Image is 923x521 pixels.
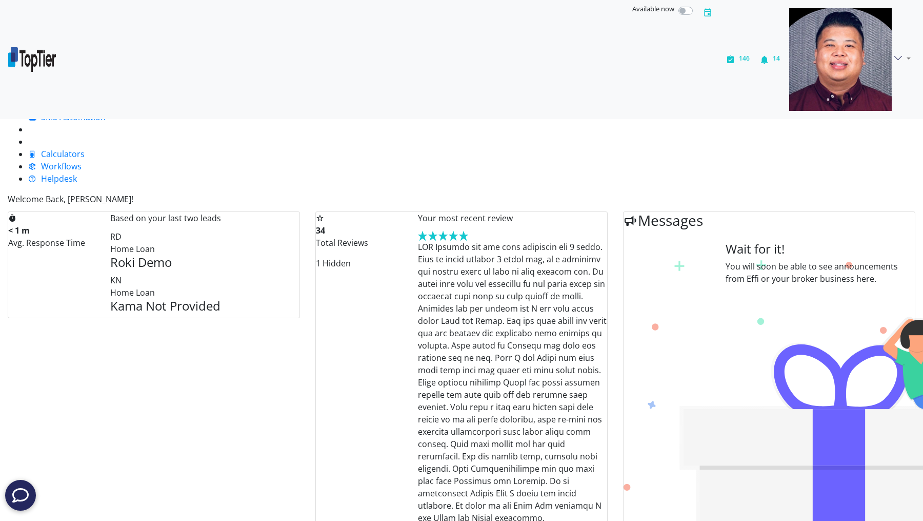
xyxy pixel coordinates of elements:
[41,161,82,172] span: Workflows
[110,243,155,255] span: Home Loan
[8,237,95,249] p: Avg. Response Time
[110,287,155,298] span: Home Loan
[28,148,85,160] a: Calculators
[8,225,30,236] strong: < 1 m
[739,54,750,63] span: 146
[755,4,785,115] button: 14
[721,4,755,115] button: 146
[28,161,82,172] a: Workflows
[110,255,299,270] h4: Roki Demo
[773,54,780,63] span: 14
[418,212,607,224] p: Your most recent review
[110,275,122,286] span: KN
[110,212,299,224] p: Based on your last two leads
[41,173,77,184] span: Helpdesk
[632,4,674,13] span: Available now
[110,299,299,314] h4: Kama Not Provided
[8,193,608,205] p: Welcome Back, [PERSON_NAME]!
[316,258,351,269] span: 1 Hidden
[726,260,915,285] p: You will soon be able to see announcements from Effi or your broker business here.
[8,47,56,72] img: bd260d39-06d4-48c8-91ce-4964555bf2e4-638900413960370303.png
[28,111,106,123] a: SMS Automation
[41,148,85,160] span: Calculators
[726,242,915,257] h4: Wait for it!
[789,8,892,111] img: e310ebdf-1855-410b-9d61-d1abdff0f2ad-637831748356285317.png
[624,212,915,229] h3: Messages
[110,231,122,242] span: RD
[316,225,325,236] strong: 34
[28,173,77,184] a: Helpdesk
[316,237,403,249] p: Total Reviews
